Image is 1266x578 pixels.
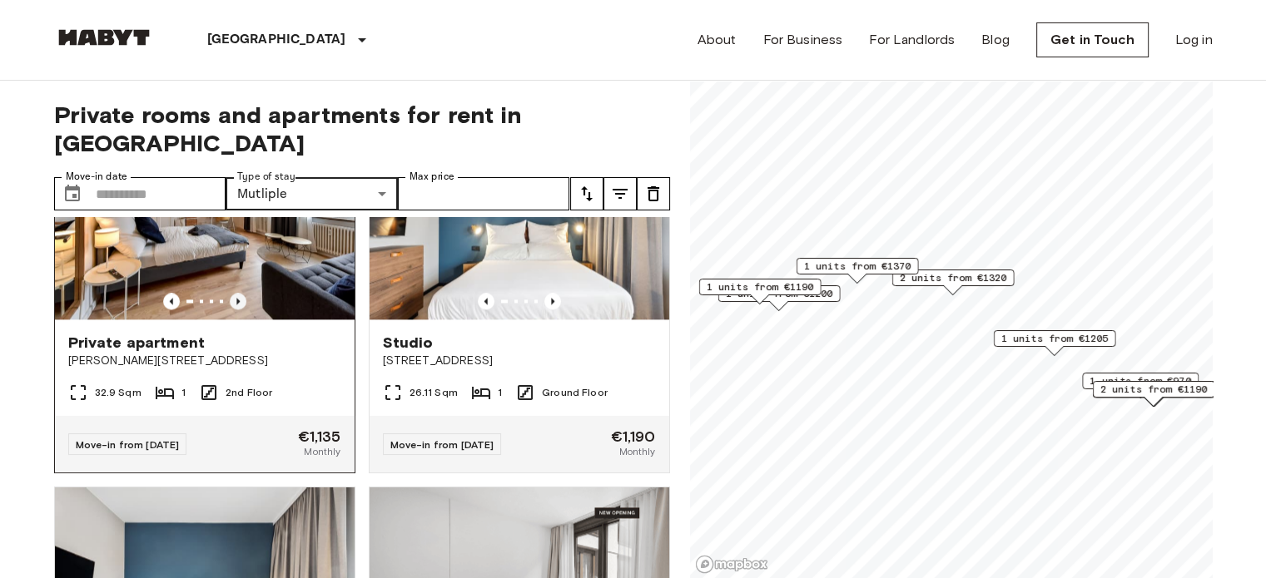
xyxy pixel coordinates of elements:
img: Habyt [54,29,154,46]
a: Blog [981,30,1010,50]
label: Move-in date [66,170,127,184]
img: Marketing picture of unit DE-01-022-002-01H [55,120,355,319]
a: Mapbox logo [695,555,768,574]
div: Map marker [993,330,1115,356]
span: Studio [383,333,434,353]
button: tune [603,177,637,210]
div: Map marker [698,279,821,304]
button: Previous image [478,293,494,309]
span: Ground Floor [542,385,608,400]
a: Get in Touch [1036,22,1149,57]
span: Move-in from [DATE] [76,438,180,451]
span: Move-in from [DATE] [390,438,494,451]
span: Monthly [304,444,340,459]
a: Marketing picture of unit DE-01-480-001-01Previous imagePrevious imageStudio[STREET_ADDRESS]26.11... [369,119,670,473]
button: Choose date [56,177,89,210]
span: 1 units from €1190 [706,279,813,294]
a: Log in [1175,30,1213,50]
span: 1 units from €1200 [725,286,832,301]
span: Private apartment [68,333,206,353]
a: For Business [762,30,842,50]
a: For Landlords [869,30,955,50]
label: Max price [410,170,454,184]
span: [PERSON_NAME][STREET_ADDRESS] [68,353,341,369]
span: Monthly [618,444,655,459]
span: 1 units from €1370 [803,259,911,274]
span: Private rooms and apartments for rent in [GEOGRAPHIC_DATA] [54,101,670,157]
div: Map marker [1082,373,1199,398]
div: Map marker [891,269,1014,295]
span: 2 units from €1320 [899,270,1006,285]
p: [GEOGRAPHIC_DATA] [207,30,346,50]
span: 1 [498,385,502,400]
a: Marketing picture of unit DE-01-022-002-01HPrevious imagePrevious imagePrivate apartment[PERSON_N... [54,119,355,473]
div: Map marker [717,285,840,311]
span: €1,190 [611,429,656,444]
span: 26.11 Sqm [410,385,458,400]
img: Marketing picture of unit DE-01-480-001-01 [370,120,669,319]
a: About [698,30,737,50]
button: Previous image [230,293,246,309]
span: 1 [181,385,186,400]
span: 1 units from €970 [1090,373,1191,388]
button: Previous image [544,293,561,309]
span: [STREET_ADDRESS] [383,353,656,369]
div: Map marker [1092,381,1214,407]
div: Mutliple [226,177,398,210]
span: 2nd Floor [226,385,272,400]
label: Type of stay [237,170,295,184]
span: 1 units from €1205 [1000,331,1108,346]
span: 2 units from €1190 [1100,382,1207,397]
span: €1,135 [298,429,341,444]
span: 32.9 Sqm [95,385,141,400]
button: Previous image [163,293,180,309]
button: tune [637,177,670,210]
div: Map marker [796,258,918,284]
button: tune [570,177,603,210]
